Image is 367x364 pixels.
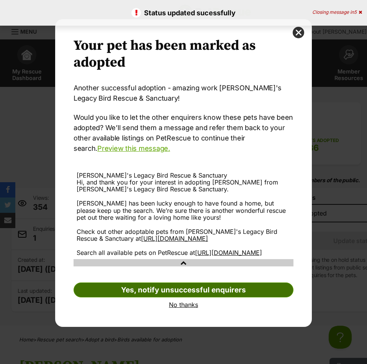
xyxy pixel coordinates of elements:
span: 5 [354,9,357,15]
div: Closing message in [312,10,362,15]
a: [URL][DOMAIN_NAME] [141,235,208,242]
a: Preview this message. [97,144,170,152]
div: Hi, and thank you for your interest in adopting [PERSON_NAME] from [PERSON_NAME]'s Legacy Bird Re... [77,179,290,256]
p: Would you like to let the other enquirers know these pets have been adopted? We’ll send them a me... [74,112,293,153]
a: [URL][DOMAIN_NAME] [195,249,262,256]
button: close [293,27,304,38]
span: [PERSON_NAME]'s Legacy Bird Rescue & Sanctuary [77,171,227,179]
p: Another successful adoption - amazing work [PERSON_NAME]'s Legacy Bird Rescue & Sanctuary! [74,83,293,103]
h2: Your pet has been marked as adopted [74,38,293,71]
a: No thanks [74,301,293,308]
a: Yes, notify unsuccessful enquirers [74,282,293,298]
p: Status updated sucessfully [8,8,359,18]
